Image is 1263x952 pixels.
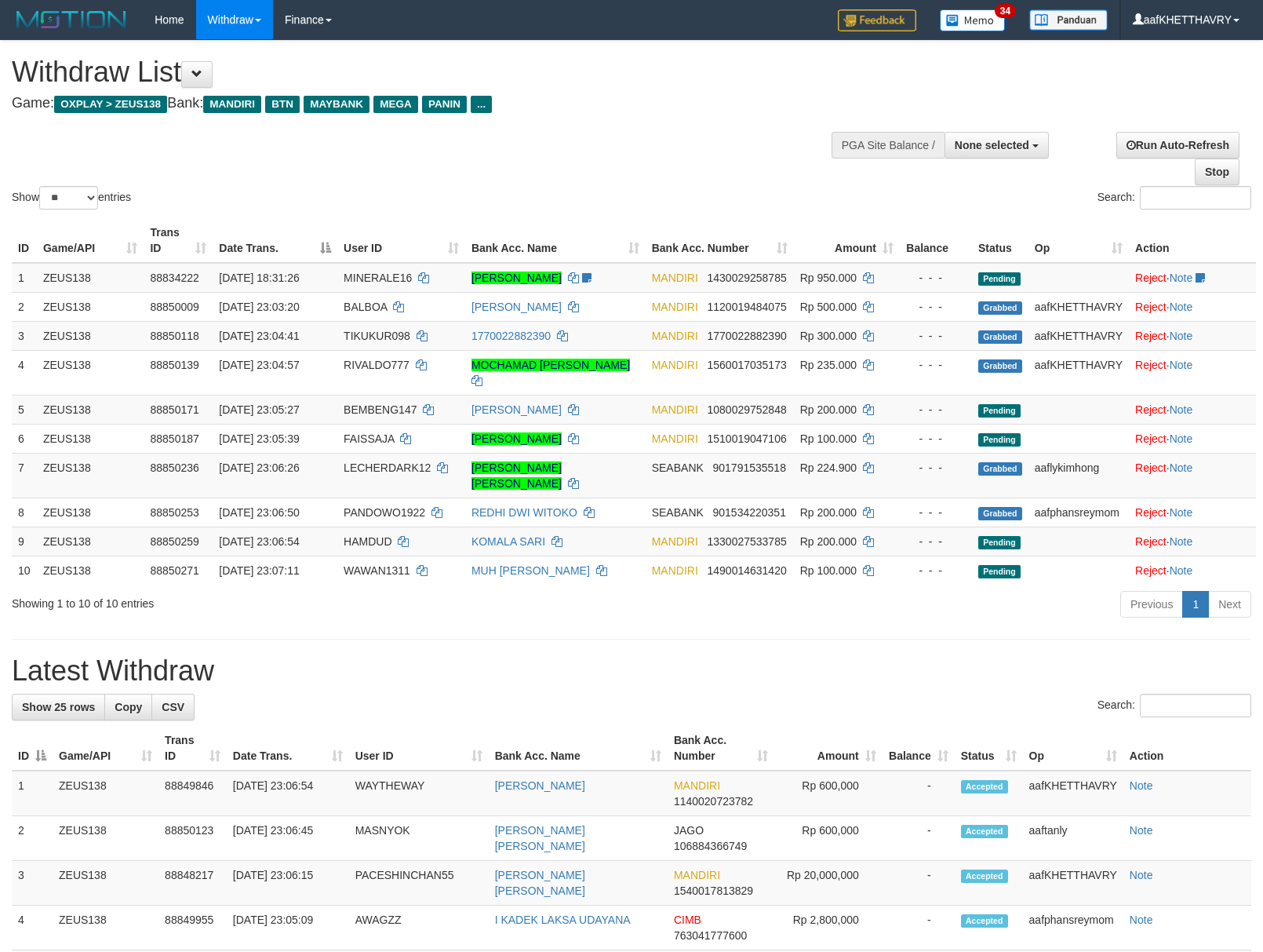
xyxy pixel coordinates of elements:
span: MANDIRI [652,403,698,416]
td: Rp 600,000 [774,771,882,816]
span: 88850118 [150,330,198,342]
th: ID: activate to sort column descending [12,726,53,771]
a: Note [1170,506,1193,519]
span: Grabbed [978,359,1022,373]
span: [DATE] 23:07:11 [219,564,299,577]
span: Rp 224.900 [800,461,857,474]
td: ZEUS138 [37,350,144,395]
th: Date Trans.: activate to sort column ascending [227,726,349,771]
span: Grabbed [978,301,1022,315]
span: MANDIRI [652,535,698,548]
th: Op: activate to sort column ascending [1028,218,1129,263]
td: · [1129,556,1256,585]
span: Rp 235.000 [800,359,857,371]
a: [PERSON_NAME] [471,432,562,445]
th: Status: activate to sort column ascending [955,726,1023,771]
span: Copy 106884366749 to clipboard [674,840,747,852]
span: PANDOWO1922 [344,506,425,519]
td: aafphansreymom [1023,906,1123,950]
span: Copy [115,701,142,713]
th: Bank Acc. Name: activate to sort column ascending [465,218,646,263]
td: aafKHETTHAVRY [1023,861,1123,906]
span: Rp 100.000 [800,564,857,577]
a: [PERSON_NAME] [PERSON_NAME] [495,869,585,897]
td: 10 [12,556,37,585]
span: [DATE] 23:03:20 [219,301,299,313]
span: TIKUKUR098 [344,330,410,342]
span: Accepted [961,870,1008,883]
span: Pending [978,565,1021,578]
a: Note [1130,779,1153,792]
span: None selected [955,139,1029,151]
td: 2 [12,816,53,861]
td: 88849955 [158,906,227,950]
span: [DATE] 23:06:26 [219,461,299,474]
th: User ID: activate to sort column ascending [349,726,489,771]
span: Copy 1120019484075 to clipboard [707,301,786,313]
span: 88834222 [150,272,198,284]
td: 8 [12,498,37,527]
img: MOTION_logo.png [12,8,131,31]
span: 88850139 [150,359,198,371]
span: 88850009 [150,301,198,313]
td: Rp 2,800,000 [774,906,882,950]
a: [PERSON_NAME] [PERSON_NAME] [495,824,585,852]
span: CSV [162,701,184,713]
span: 88850236 [150,461,198,474]
td: - [883,771,955,816]
td: aafKHETTHAVRY [1028,292,1129,321]
span: WAWAN1311 [344,564,410,577]
td: - [883,816,955,861]
td: · [1129,424,1256,453]
a: Note [1130,869,1153,881]
span: Pending [978,536,1021,549]
a: Note [1170,301,1193,313]
th: Game/API: activate to sort column ascending [37,218,144,263]
span: Rp 100.000 [800,432,857,445]
span: MANDIRI [674,869,720,881]
td: ZEUS138 [37,321,144,350]
span: Pending [978,404,1021,418]
a: Note [1170,535,1193,548]
span: [DATE] 23:05:39 [219,432,299,445]
th: Bank Acc. Number: activate to sort column ascending [668,726,774,771]
div: - - - [906,431,966,447]
a: [PERSON_NAME] [PERSON_NAME] [471,461,562,490]
td: · [1129,395,1256,424]
span: [DATE] 23:04:41 [219,330,299,342]
a: I KADEK LAKSA UDAYANA [495,914,631,926]
th: Status [972,218,1028,263]
div: - - - [906,402,966,418]
button: None selected [945,132,1049,159]
th: Op: activate to sort column ascending [1023,726,1123,771]
a: Show 25 rows [12,694,105,720]
td: ZEUS138 [37,527,144,556]
a: Note [1130,914,1153,926]
td: · [1129,292,1256,321]
div: Showing 1 to 10 of 10 entries [12,589,515,611]
span: BTN [265,96,300,113]
span: SEABANK [652,461,704,474]
span: [DATE] 23:06:50 [219,506,299,519]
td: · [1129,453,1256,498]
span: Copy 1330027533785 to clipboard [707,535,786,548]
span: HAMDUD [344,535,391,548]
td: ZEUS138 [53,906,158,950]
span: Rp 500.000 [800,301,857,313]
input: Search: [1140,694,1251,717]
span: MEGA [373,96,418,113]
td: 1 [12,263,37,293]
span: Copy 901791535518 to clipboard [713,461,786,474]
th: Bank Acc. Number: activate to sort column ascending [646,218,794,263]
td: · [1129,263,1256,293]
span: [DATE] 18:31:26 [219,272,299,284]
a: MUH [PERSON_NAME] [471,564,590,577]
a: CSV [151,694,195,720]
a: Previous [1120,591,1183,618]
td: AWAGZZ [349,906,489,950]
a: Note [1170,403,1193,416]
a: [PERSON_NAME] [471,301,562,313]
span: [DATE] 23:05:27 [219,403,299,416]
div: - - - [906,357,966,373]
td: ZEUS138 [37,395,144,424]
